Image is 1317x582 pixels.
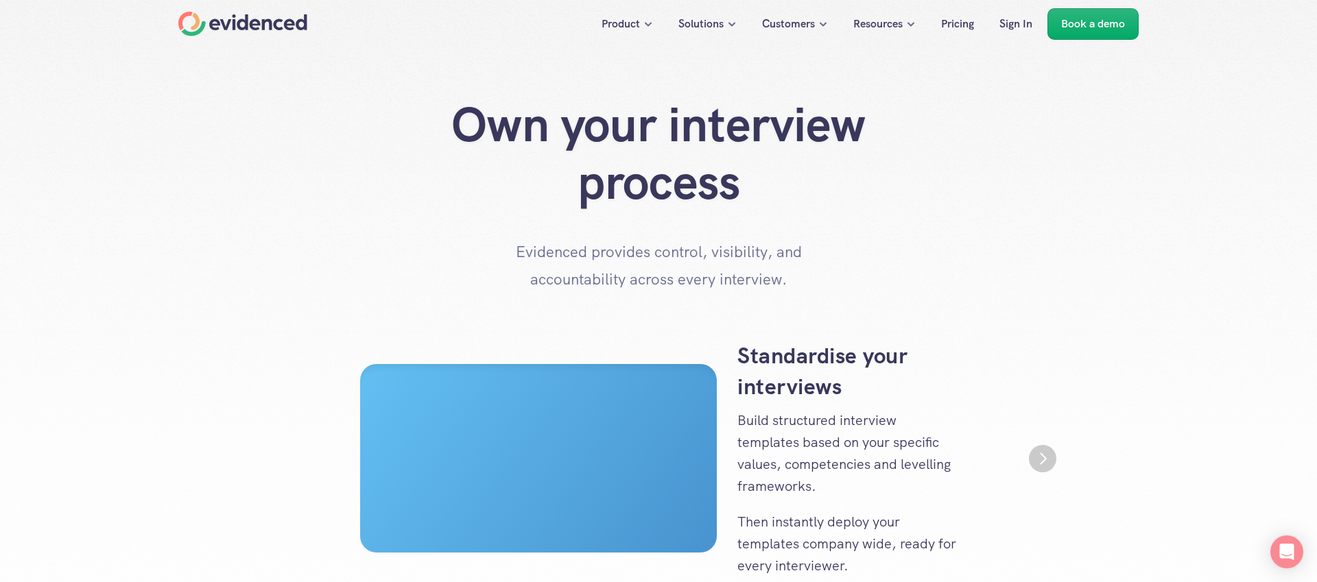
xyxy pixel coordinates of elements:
[487,239,830,293] p: Evidenced provides control, visibility, and accountability across every interview.
[853,15,903,33] p: Resources
[737,341,957,402] h3: Standardise your interviews
[1047,8,1139,40] a: Book a demo
[1061,15,1125,33] p: Book a demo
[178,12,307,36] a: Home
[1270,535,1303,568] div: Open Intercom Messenger
[602,15,640,33] p: Product
[678,15,724,33] p: Solutions
[737,511,957,577] p: Then instantly deploy your templates company wide, ready for every interviewer.
[931,8,984,40] a: Pricing
[762,15,815,33] p: Customers
[384,96,933,211] h1: Own your interview process
[247,341,1070,577] li: 1 of 3
[999,15,1032,33] p: Sign In
[989,8,1043,40] a: Sign In
[941,15,974,33] p: Pricing
[737,409,957,497] p: Build structured interview templates based on your specific values, competencies and levelling fr...
[1029,445,1056,472] button: Next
